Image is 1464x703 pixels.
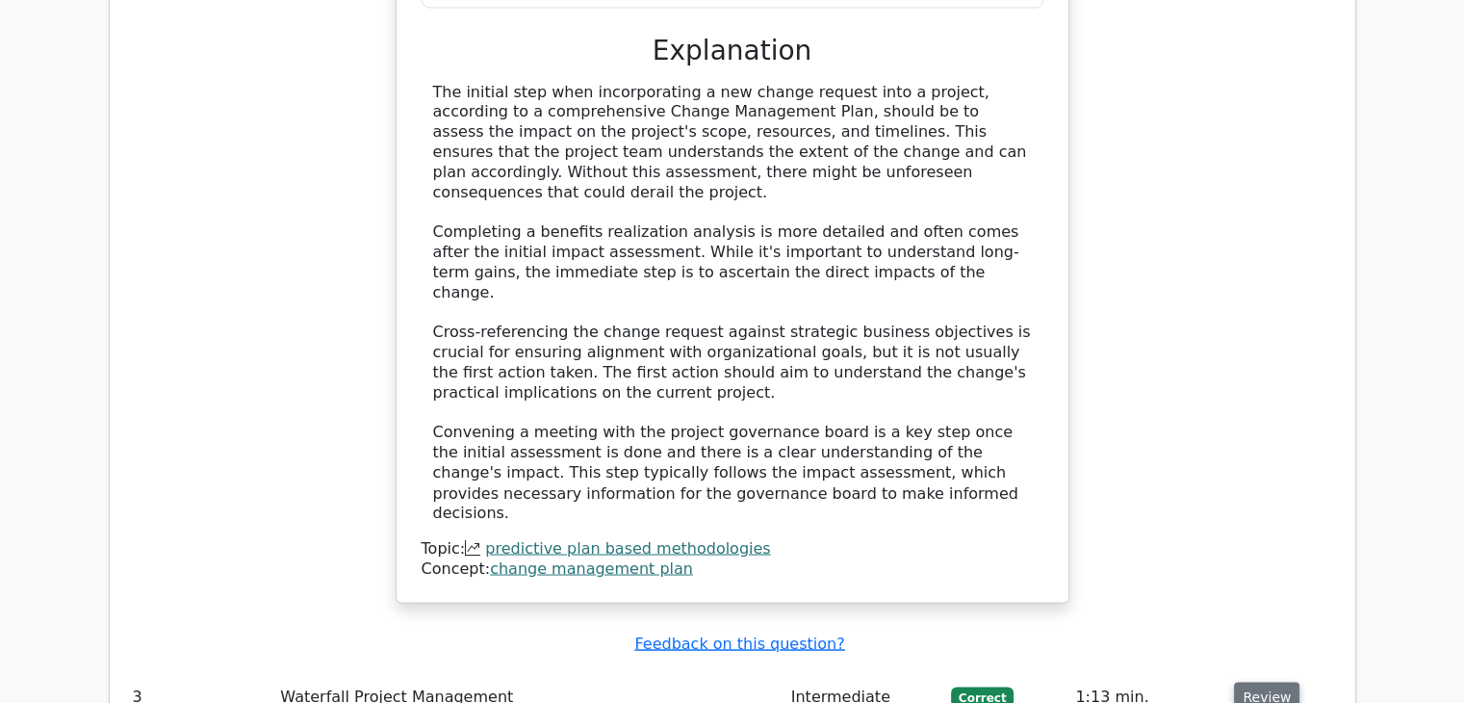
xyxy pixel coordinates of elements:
[433,83,1032,524] div: The initial step when incorporating a new change request into a project, according to a comprehen...
[490,559,693,577] a: change management plan
[422,538,1043,559] div: Topic:
[485,538,770,557] a: predictive plan based methodologies
[433,35,1032,67] h3: Explanation
[634,634,844,652] a: Feedback on this question?
[422,559,1043,579] div: Concept:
